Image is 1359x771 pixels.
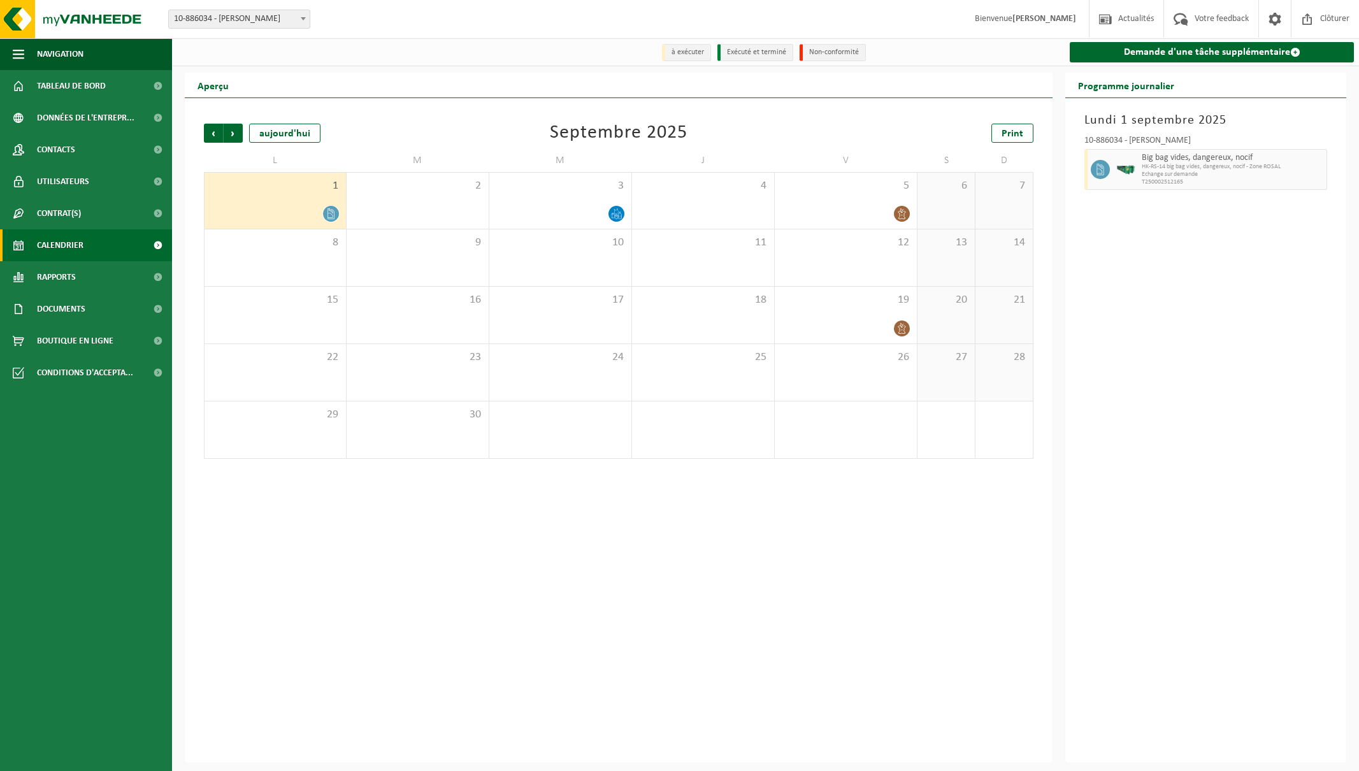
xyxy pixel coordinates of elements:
li: Exécuté et terminé [717,44,793,61]
span: Contrat(s) [37,198,81,229]
h2: Programme journalier [1065,73,1187,97]
span: Print [1002,129,1023,139]
span: Conditions d'accepta... [37,357,133,389]
span: 7 [982,179,1026,193]
span: 14 [982,236,1026,250]
span: Echange sur demande [1142,171,1323,178]
span: Calendrier [37,229,83,261]
span: 10-886034 - ROSIER - MOUSTIER [168,10,310,29]
span: 6 [924,179,968,193]
td: M [489,149,632,172]
span: 22 [211,350,340,364]
span: 21 [982,293,1026,307]
td: S [917,149,975,172]
span: 29 [211,408,340,422]
span: 12 [781,236,910,250]
span: Documents [37,293,85,325]
span: 28 [982,350,1026,364]
span: Données de l'entrepr... [37,102,134,134]
span: 8 [211,236,340,250]
span: HK-RS-14 big bag vides, dangereux, nocif - Zone ROSAL [1142,163,1323,171]
h2: Aperçu [185,73,241,97]
td: M [347,149,489,172]
span: 26 [781,350,910,364]
span: 3 [496,179,625,193]
span: Tableau de bord [37,70,106,102]
span: 2 [353,179,482,193]
span: 20 [924,293,968,307]
span: 27 [924,350,968,364]
span: Suivant [224,124,243,143]
span: 1 [211,179,340,193]
span: 9 [353,236,482,250]
span: 15 [211,293,340,307]
div: Septembre 2025 [550,124,687,143]
strong: [PERSON_NAME] [1012,14,1076,24]
span: 18 [638,293,768,307]
span: Navigation [37,38,83,70]
img: HK-RS-14-GN-00 [1116,165,1135,175]
div: aujourd'hui [249,124,320,143]
span: 4 [638,179,768,193]
span: Rapports [37,261,76,293]
td: L [204,149,347,172]
span: Utilisateurs [37,166,89,198]
h3: Lundi 1 septembre 2025 [1084,111,1327,130]
td: V [775,149,917,172]
span: 17 [496,293,625,307]
a: Demande d'une tâche supplémentaire [1070,42,1354,62]
span: Boutique en ligne [37,325,113,357]
span: 16 [353,293,482,307]
span: 10-886034 - ROSIER - MOUSTIER [169,10,310,28]
span: 13 [924,236,968,250]
span: 11 [638,236,768,250]
span: T250002512165 [1142,178,1323,186]
span: 24 [496,350,625,364]
span: Big bag vides, dangereux, nocif [1142,153,1323,163]
span: 23 [353,350,482,364]
li: à exécuter [662,44,711,61]
a: Print [991,124,1033,143]
td: J [632,149,775,172]
div: 10-886034 - [PERSON_NAME] [1084,136,1327,149]
span: 25 [638,350,768,364]
span: 5 [781,179,910,193]
li: Non-conformité [800,44,866,61]
span: Contacts [37,134,75,166]
span: 30 [353,408,482,422]
span: Précédent [204,124,223,143]
span: 19 [781,293,910,307]
span: 10 [496,236,625,250]
td: D [975,149,1033,172]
